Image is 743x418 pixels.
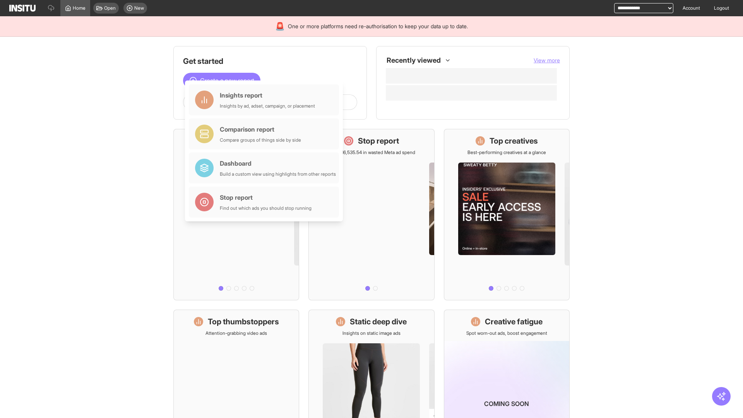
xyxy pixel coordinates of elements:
[350,316,407,327] h1: Static deep dive
[9,5,36,12] img: Logo
[220,91,315,100] div: Insights report
[534,57,560,63] span: View more
[288,22,468,30] span: One or more platforms need re-authorisation to keep your data up to date.
[220,159,336,168] div: Dashboard
[358,135,399,146] h1: Stop report
[73,5,86,11] span: Home
[220,137,301,143] div: Compare groups of things side by side
[208,316,279,327] h1: Top thumbstoppers
[534,57,560,64] button: View more
[183,73,260,88] button: Create a new report
[275,21,285,32] div: 🚨
[134,5,144,11] span: New
[104,5,116,11] span: Open
[205,330,267,336] p: Attention-grabbing video ads
[467,149,546,156] p: Best-performing creatives at a glance
[490,135,538,146] h1: Top creatives
[220,125,301,134] div: Comparison report
[342,330,401,336] p: Insights on static image ads
[200,76,254,85] span: Create a new report
[220,171,336,177] div: Build a custom view using highlights from other reports
[328,149,415,156] p: Save £16,535.54 in wasted Meta ad spend
[220,193,312,202] div: Stop report
[173,129,299,300] a: What's live nowSee all active ads instantly
[220,103,315,109] div: Insights by ad, adset, campaign, or placement
[220,205,312,211] div: Find out which ads you should stop running
[183,56,357,67] h1: Get started
[444,129,570,300] a: Top creativesBest-performing creatives at a glance
[308,129,434,300] a: Stop reportSave £16,535.54 in wasted Meta ad spend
